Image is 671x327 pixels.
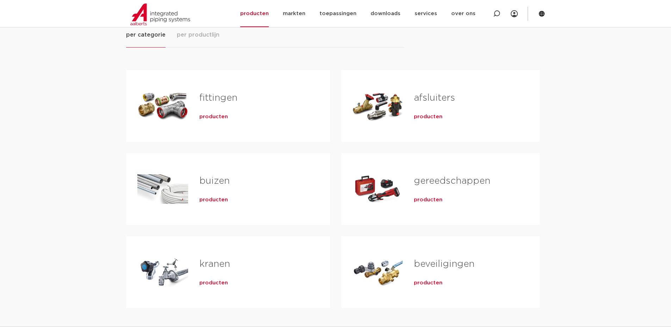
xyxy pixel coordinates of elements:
a: fittingen [199,93,237,102]
a: gereedschappen [414,176,490,185]
span: per productlijn [177,31,219,39]
a: producten [414,279,442,287]
a: beveiligingen [414,259,474,269]
a: producten [414,113,442,120]
span: per categorie [126,31,166,39]
a: afsluiters [414,93,455,102]
a: buizen [199,176,230,185]
a: producten [199,113,228,120]
a: producten [199,196,228,203]
a: producten [414,196,442,203]
div: Tabs. Open items met enter of spatie, sluit af met escape en navigeer met de pijltoetsen. [126,30,545,319]
a: kranen [199,259,230,269]
a: producten [199,279,228,287]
